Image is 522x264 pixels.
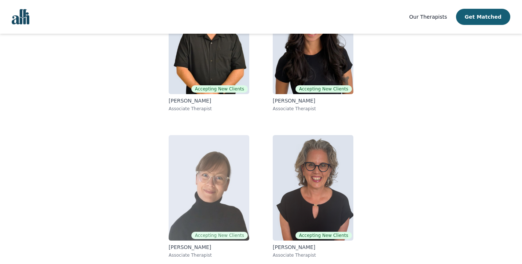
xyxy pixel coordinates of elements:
[295,232,352,239] span: Accepting New Clients
[191,232,248,239] span: Accepting New Clients
[409,12,447,21] a: Our Therapists
[169,243,249,251] p: [PERSON_NAME]
[267,129,359,264] a: Susan AlbaumAccepting New Clients[PERSON_NAME]Associate Therapist
[273,97,353,104] p: [PERSON_NAME]
[169,252,249,258] p: Associate Therapist
[273,135,353,241] img: Susan Albaum
[295,85,352,93] span: Accepting New Clients
[169,97,249,104] p: [PERSON_NAME]
[12,9,29,25] img: alli logo
[191,85,248,93] span: Accepting New Clients
[273,243,353,251] p: [PERSON_NAME]
[163,129,255,264] a: Angela EarlAccepting New Clients[PERSON_NAME]Associate Therapist
[409,14,447,20] span: Our Therapists
[456,9,510,25] button: Get Matched
[273,106,353,112] p: Associate Therapist
[169,135,249,241] img: Angela Earl
[169,106,249,112] p: Associate Therapist
[273,252,353,258] p: Associate Therapist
